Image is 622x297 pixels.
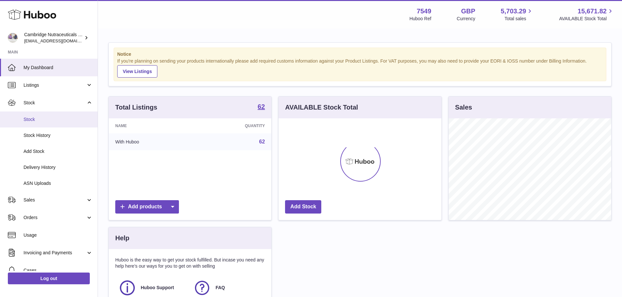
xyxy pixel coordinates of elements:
[115,200,179,214] a: Add products
[501,7,534,22] a: 5,703.29 Total sales
[8,273,90,284] a: Log out
[24,100,86,106] span: Stock
[24,65,93,71] span: My Dashboard
[24,180,93,186] span: ASN Uploads
[115,257,265,269] p: Huboo is the easy way to get your stock fulfilled. But incase you need any help here's our ways f...
[409,16,431,22] div: Huboo Ref
[141,285,174,291] span: Huboo Support
[24,148,93,155] span: Add Stock
[258,103,265,110] strong: 62
[115,234,129,243] h3: Help
[259,139,265,144] a: 62
[501,7,526,16] span: 5,703.29
[24,232,93,238] span: Usage
[24,132,93,139] span: Stock History
[109,118,195,133] th: Name
[24,82,86,88] span: Listings
[24,197,86,203] span: Sales
[117,65,157,78] a: View Listings
[215,285,225,291] span: FAQ
[119,279,187,297] a: Huboo Support
[24,116,93,123] span: Stock
[24,164,93,171] span: Delivery History
[24,32,83,44] div: Cambridge Nutraceuticals Ltd
[109,133,195,150] td: With Huboo
[195,118,271,133] th: Quantity
[24,267,93,274] span: Cases
[8,33,18,43] img: qvc@camnutra.com
[457,16,475,22] div: Currency
[461,7,475,16] strong: GBP
[455,103,472,112] h3: Sales
[559,7,614,22] a: 15,671.82 AVAILABLE Stock Total
[285,200,321,214] a: Add Stock
[417,7,431,16] strong: 7549
[115,103,157,112] h3: Total Listings
[578,7,607,16] span: 15,671.82
[24,250,86,256] span: Invoicing and Payments
[193,279,262,297] a: FAQ
[117,51,603,57] strong: Notice
[24,215,86,221] span: Orders
[24,38,96,43] span: [EMAIL_ADDRESS][DOMAIN_NAME]
[559,16,614,22] span: AVAILABLE Stock Total
[285,103,358,112] h3: AVAILABLE Stock Total
[117,58,603,78] div: If you're planning on sending your products internationally please add required customs informati...
[504,16,534,22] span: Total sales
[258,103,265,111] a: 62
